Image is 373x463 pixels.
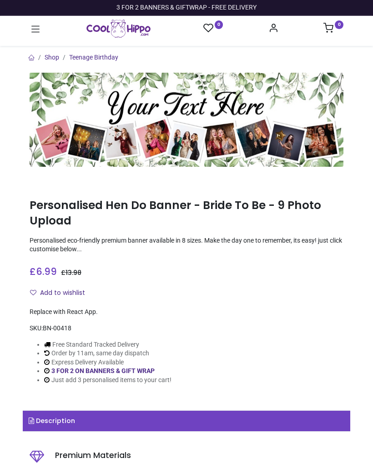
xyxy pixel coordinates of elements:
[44,349,171,358] li: Order by 11am, same day dispatch
[30,289,36,296] i: Add to wishlist
[69,54,118,61] a: Teenage Birthday
[268,25,278,33] a: Account Info
[86,20,151,38] img: Cool Hippo
[30,236,343,254] p: Personalised eco-friendly premium banner available in 8 sizes. Make the day one to remember, its ...
[323,25,343,33] a: 0
[66,268,81,277] span: 13.98
[116,3,257,12] div: 3 FOR 2 BANNERS & GIFTWRAP - FREE DELIVERY
[44,340,171,349] li: Free Standard Tracked Delivery
[61,268,81,277] span: £
[45,54,59,61] a: Shop
[203,23,223,34] a: 0
[23,411,350,432] a: Description
[51,367,155,374] a: 3 FOR 2 ON BANNERS & GIFT WRAP
[86,20,151,38] a: Logo of Cool Hippo
[55,450,343,461] h5: Premium Materials
[30,324,343,333] div: SKU:
[335,20,343,29] sup: 0
[30,265,57,278] span: £
[44,376,171,385] li: Just add 3 personalised items to your cart!
[36,265,57,278] span: 6.99
[44,358,171,367] li: Express Delivery Available
[30,285,93,301] button: Add to wishlistAdd to wishlist
[30,308,343,317] div: Replace with React App.
[43,324,71,332] span: BN-00418
[30,198,343,229] h1: Personalised Hen Do Banner - Bride To Be - 9 Photo Upload
[30,73,343,167] img: Personalised Hen Do Banner - Bride To Be - 9 Photo Upload
[215,20,223,29] sup: 0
